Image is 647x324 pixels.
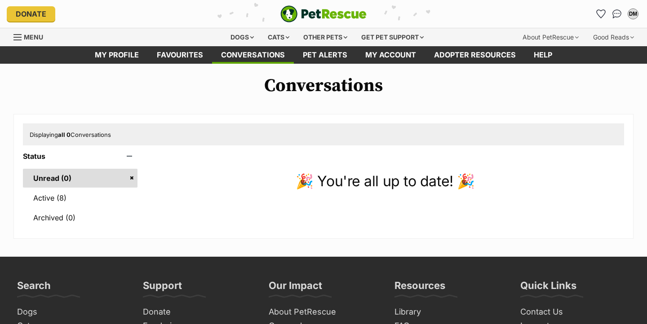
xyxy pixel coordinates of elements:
a: Unread (0) [23,169,137,188]
header: Status [23,152,137,160]
a: About PetRescue [265,305,382,319]
a: Favourites [148,46,212,64]
div: Cats [261,28,296,46]
a: conversations [212,46,294,64]
a: Favourites [594,7,608,21]
div: About PetRescue [516,28,585,46]
a: My account [356,46,425,64]
div: Get pet support [355,28,430,46]
a: Help [525,46,561,64]
div: DM [629,9,638,18]
a: My profile [86,46,148,64]
div: Dogs [224,28,260,46]
a: Pet alerts [294,46,356,64]
a: Adopter resources [425,46,525,64]
button: My account [626,7,640,21]
h3: Quick Links [520,279,576,297]
a: PetRescue [280,5,367,22]
a: Contact Us [517,305,634,319]
img: chat-41dd97257d64d25036548639549fe6c8038ab92f7586957e7f3b1b290dea8141.svg [612,9,622,18]
img: logo-e224e6f780fb5917bec1dbf3a21bbac754714ae5b6737aabdf751b685950b380.svg [280,5,367,22]
h3: Support [143,279,182,297]
h3: Resources [394,279,445,297]
a: Dogs [13,305,130,319]
div: Good Reads [587,28,640,46]
a: Donate [7,6,55,22]
a: Archived (0) [23,208,137,227]
h3: Search [17,279,51,297]
p: 🎉 You're all up to date! 🎉 [146,171,624,192]
a: Conversations [610,7,624,21]
a: Donate [139,305,256,319]
span: Menu [24,33,43,41]
ul: Account quick links [594,7,640,21]
a: Menu [13,28,49,44]
span: Displaying Conversations [30,131,111,138]
div: Other pets [297,28,354,46]
a: Active (8) [23,188,137,207]
h3: Our Impact [269,279,322,297]
a: Library [391,305,508,319]
strong: all 0 [58,131,71,138]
